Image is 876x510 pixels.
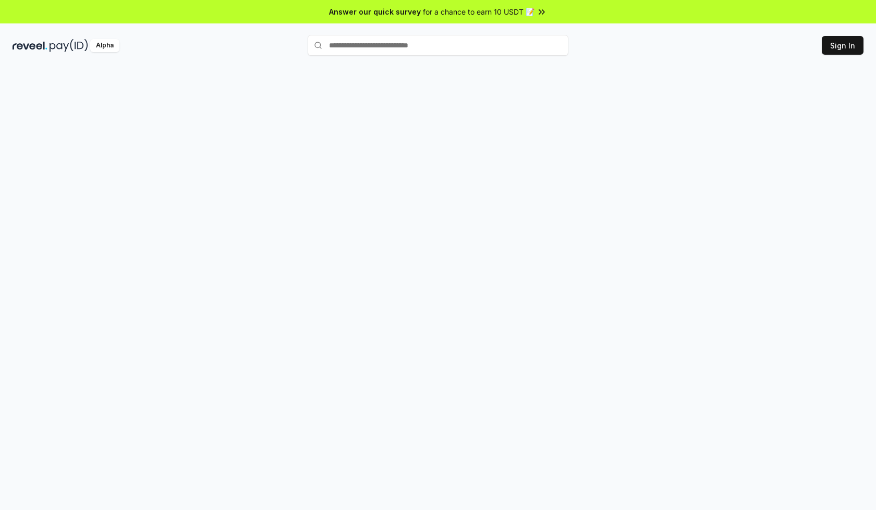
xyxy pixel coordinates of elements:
[90,39,119,52] div: Alpha
[50,39,88,52] img: pay_id
[329,6,421,17] span: Answer our quick survey
[13,39,47,52] img: reveel_dark
[822,36,863,55] button: Sign In
[423,6,534,17] span: for a chance to earn 10 USDT 📝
